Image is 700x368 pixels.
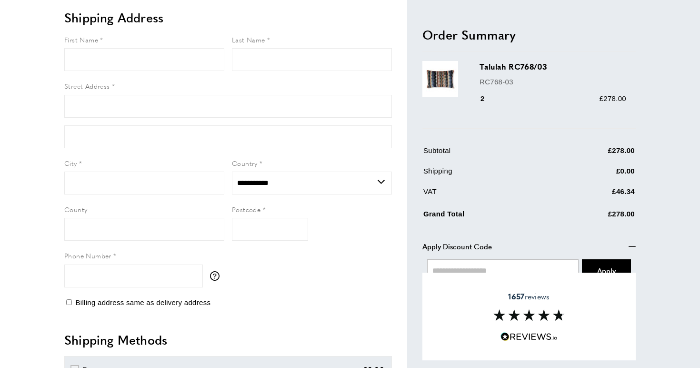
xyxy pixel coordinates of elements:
[597,265,616,275] span: Apply Coupon
[422,240,492,252] span: Apply Discount Code
[422,26,636,43] h2: Order Summary
[552,144,635,163] td: £278.00
[423,144,551,163] td: Subtotal
[552,206,635,226] td: £278.00
[64,9,392,26] h2: Shipping Address
[66,299,72,305] input: Billing address same as delivery address
[493,309,565,321] img: Reviews section
[423,185,551,204] td: VAT
[64,251,111,260] span: Phone Number
[64,35,98,44] span: First Name
[64,81,110,91] span: Street Address
[552,185,635,204] td: £46.34
[64,331,392,348] h2: Shipping Methods
[64,204,87,214] span: County
[480,76,626,87] p: RC768-03
[232,158,258,168] span: Country
[232,35,265,44] span: Last Name
[500,332,558,341] img: Reviews.io 5 stars
[64,158,77,168] span: City
[508,292,550,301] span: reviews
[600,94,626,102] span: £278.00
[582,259,631,282] button: Apply Coupon
[508,291,524,302] strong: 1657
[552,165,635,184] td: £0.00
[232,204,260,214] span: Postcode
[75,298,210,307] span: Billing address same as delivery address
[480,92,498,104] div: 2
[423,165,551,184] td: Shipping
[422,61,458,97] img: Talulah RC768/03
[480,61,626,72] h3: Talulah RC768/03
[210,271,224,281] button: More information
[423,206,551,226] td: Grand Total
